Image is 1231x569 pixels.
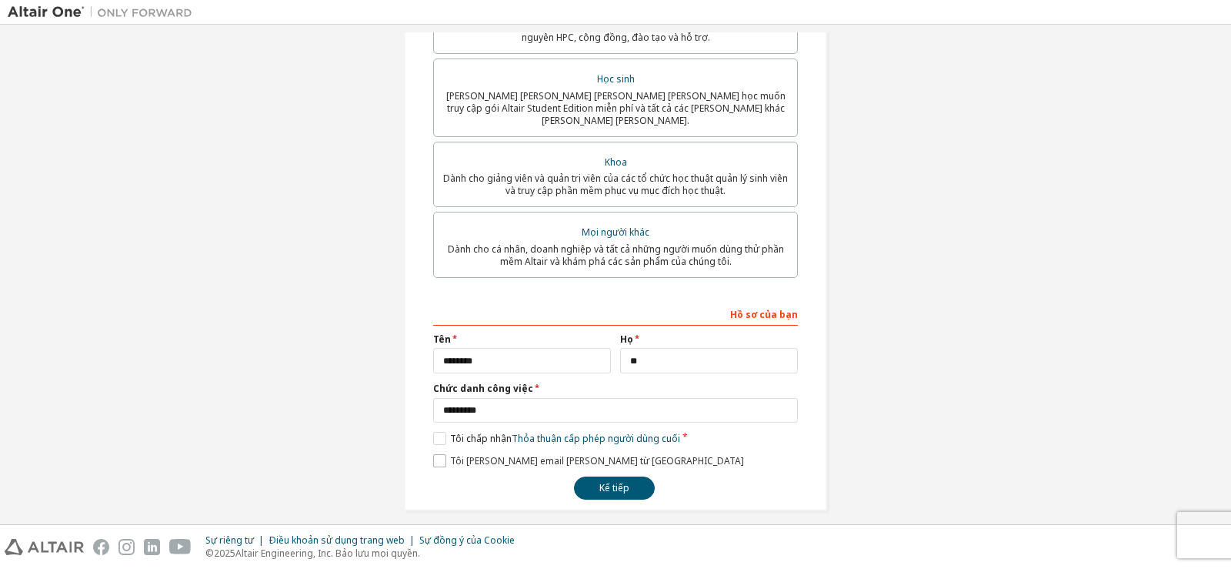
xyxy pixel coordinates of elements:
[620,333,633,346] font: Họ
[450,432,512,445] font: Tôi chấp nhận
[443,172,788,197] font: Dành cho giảng viên và quản trị viên của các tổ chức học thuật quản lý sinh viên và truy cập phần...
[5,539,84,555] img: altair_logo.svg
[448,243,784,268] font: Dành cho cá nhân, doanh nghiệp và tất cả những người muốn dùng thử phần mềm Altair và khám phá cá...
[433,333,451,346] font: Tên
[730,308,798,321] font: Hồ sơ của bạn
[205,547,214,560] font: ©
[433,382,533,395] font: Chức danh công việc
[235,547,420,560] font: Altair Engineering, Inc. Bảo lưu mọi quyền.
[214,547,235,560] font: 2025
[512,432,680,445] font: Thỏa thuận cấp phép người dùng cuối
[118,539,135,555] img: instagram.svg
[205,534,254,547] font: Sự riêng tư
[269,534,405,547] font: Điều khoản sử dụng trang web
[446,89,786,127] font: [PERSON_NAME] [PERSON_NAME] [PERSON_NAME] [PERSON_NAME] học muốn truy cập gói Altair Student Edit...
[93,539,109,555] img: facebook.svg
[169,539,192,555] img: youtube.svg
[605,156,627,169] font: Khoa
[450,454,744,467] font: Tôi [PERSON_NAME] email [PERSON_NAME] từ [GEOGRAPHIC_DATA]
[582,226,649,239] font: Mọi người khác
[8,5,200,20] img: Altair One
[144,539,160,555] img: linkedin.svg
[597,72,635,85] font: Học sinh
[599,481,629,494] font: Kế tiếp
[574,477,655,500] button: Kế tiếp
[419,534,515,547] font: Sự đồng ý của Cookie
